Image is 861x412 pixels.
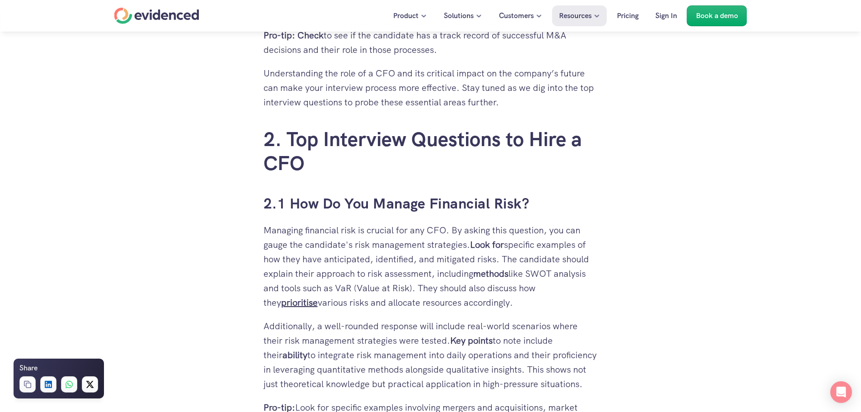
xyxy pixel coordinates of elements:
p: Solutions [444,10,474,22]
p: Understanding the role of a CFO and its critical impact on the company’s future can make your int... [263,66,598,109]
p: Sign In [655,10,677,22]
strong: methods [473,268,508,279]
strong: ability [282,349,307,361]
p: Book a demo [696,10,738,22]
strong: Key points [450,335,493,346]
h2: 2. Top Interview Questions to Hire a CFO [263,128,598,175]
p: Customers [499,10,534,22]
a: prioritise [281,297,318,308]
p: Resources [559,10,592,22]
strong: Look for [470,239,504,251]
p: Product [393,10,419,22]
p: Additionally, a well-rounded response will include real-world scenarios where their risk manageme... [263,319,598,391]
a: Book a demo [687,5,747,26]
p: Pricing [617,10,639,22]
p: Managing financial risk is crucial for any CFO. By asking this question, you can gauge the candid... [263,223,598,310]
a: Home [114,8,199,24]
a: Pricing [610,5,645,26]
h6: Share [19,362,38,374]
h3: 2.1 How Do You Manage Financial Risk? [263,194,598,214]
a: Sign In [649,5,684,26]
div: Open Intercom Messenger [830,381,852,403]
